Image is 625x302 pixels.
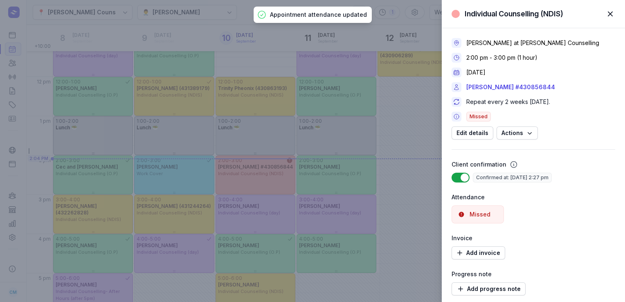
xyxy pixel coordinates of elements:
span: Edit details [456,128,488,138]
span: Missed [466,112,491,122]
div: Attendance [452,192,615,202]
div: [PERSON_NAME] at [PERSON_NAME] Counselling [466,39,599,47]
span: Actions [501,128,533,138]
div: [DATE] [466,68,486,77]
button: Edit details [452,126,493,140]
div: Progress note [452,269,615,279]
button: Actions [497,126,538,140]
div: Repeat every 2 weeks [DATE]. [466,98,550,106]
div: Missed [470,210,490,219]
span: Confirmed at: [DATE] 2:27 pm [473,173,552,183]
div: Client confirmation [452,160,506,169]
span: Add progress note [456,284,521,294]
div: Individual Counselling (NDIS) [465,9,563,19]
a: [PERSON_NAME] #430856844 [466,82,555,92]
span: Add invoice [456,248,500,258]
div: Invoice [452,233,615,243]
div: 2:00 pm - 3:00 pm (1 hour) [466,54,537,62]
